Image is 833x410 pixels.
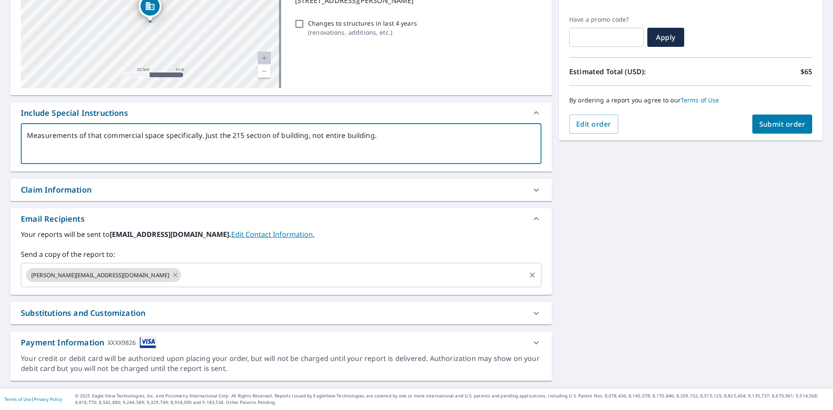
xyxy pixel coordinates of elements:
div: Substitutions and Customization [21,307,145,319]
div: Substitutions and Customization [10,302,552,324]
div: XXXX9826 [108,337,136,348]
button: Submit order [752,115,813,134]
span: Apply [654,33,677,42]
p: By ordering a report you agree to our [569,96,812,104]
label: Send a copy of the report to: [21,249,541,259]
button: Clear [526,269,538,281]
b: [EMAIL_ADDRESS][DOMAIN_NAME]. [110,230,231,239]
div: Include Special Instructions [10,102,552,123]
a: Current Level 20, Zoom Out [258,65,271,78]
button: Edit order [569,115,618,134]
div: Your credit or debit card will be authorized upon placing your order, but will not be charged unt... [21,354,541,374]
span: [PERSON_NAME][EMAIL_ADDRESS][DOMAIN_NAME] [26,271,174,279]
a: EditContactInfo [231,230,315,239]
a: Terms of Use [4,396,31,402]
label: Have a promo code? [569,16,644,23]
div: Claim Information [21,184,92,196]
p: | [4,397,62,402]
p: © 2025 Eagle View Technologies, Inc. and Pictometry International Corp. All Rights Reserved. Repo... [75,393,829,406]
p: Changes to structures in last 4 years [308,19,417,28]
p: Estimated Total (USD): [569,66,691,77]
div: Include Special Instructions [21,107,128,119]
p: $65 [800,66,812,77]
label: Your reports will be sent to [21,229,541,239]
button: Apply [647,28,684,47]
div: Email Recipients [10,208,552,229]
span: Submit order [759,119,806,129]
span: Edit order [576,119,611,129]
p: ( renovations, additions, etc. ) [308,28,417,37]
img: cardImage [140,337,156,348]
div: [PERSON_NAME][EMAIL_ADDRESS][DOMAIN_NAME] [26,268,181,282]
div: Email Recipients [21,213,85,225]
a: Privacy Policy [34,396,62,402]
div: Claim Information [10,179,552,201]
div: Payment Information [21,337,156,348]
a: Current Level 20, Zoom In Disabled [258,52,271,65]
div: Payment InformationXXXX9826cardImage [10,331,552,354]
textarea: Measurements of that commercial space specifically. Just the 215 section of building, not entire ... [27,131,535,156]
a: Terms of Use [681,96,719,104]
